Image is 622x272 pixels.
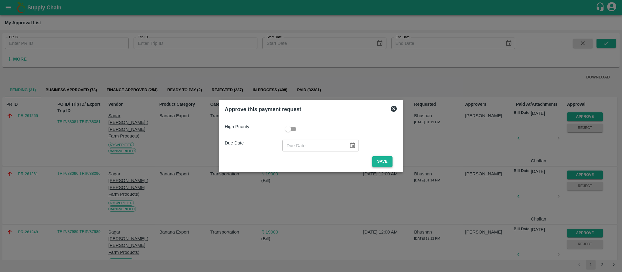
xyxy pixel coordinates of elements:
p: High Priority [225,123,282,130]
b: Approve this payment request [225,106,301,112]
button: Save [372,156,392,167]
p: Due Date [225,140,282,146]
button: Choose date [347,140,358,151]
input: Due Date [282,140,344,151]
